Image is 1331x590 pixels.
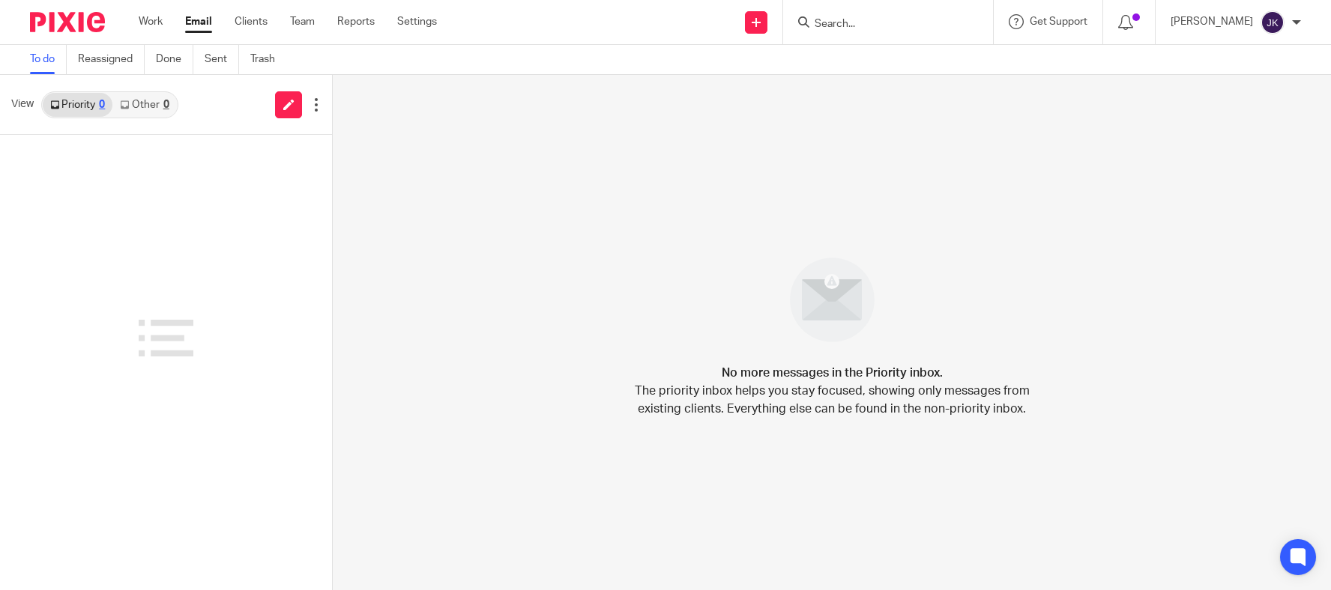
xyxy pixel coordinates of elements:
div: 0 [163,100,169,110]
a: Done [156,45,193,74]
a: Work [139,14,163,29]
img: svg%3E [1261,10,1285,34]
h4: No more messages in the Priority inbox. [722,364,943,382]
a: Other0 [112,93,176,117]
a: Trash [250,45,286,74]
a: Reports [337,14,375,29]
a: Clients [235,14,268,29]
p: [PERSON_NAME] [1171,14,1253,29]
input: Search [813,18,948,31]
img: Pixie [30,12,105,32]
a: Sent [205,45,239,74]
a: To do [30,45,67,74]
span: View [11,97,34,112]
a: Email [185,14,212,29]
div: 0 [99,100,105,110]
a: Priority0 [43,93,112,117]
p: The priority inbox helps you stay focused, showing only messages from existing clients. Everythin... [633,382,1030,418]
a: Settings [397,14,437,29]
a: Reassigned [78,45,145,74]
img: image [780,248,884,352]
a: Team [290,14,315,29]
span: Get Support [1030,16,1087,27]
